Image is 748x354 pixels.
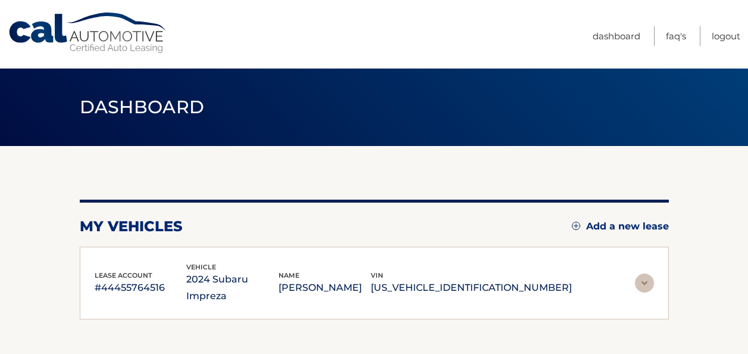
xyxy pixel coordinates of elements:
[371,280,572,296] p: [US_VEHICLE_IDENTIFICATION_NUMBER]
[186,263,216,271] span: vehicle
[593,26,640,46] a: Dashboard
[80,218,183,235] h2: my vehicles
[80,96,205,118] span: Dashboard
[278,280,371,296] p: [PERSON_NAME]
[572,221,669,232] a: Add a new lease
[95,280,187,296] p: #44455764516
[635,274,654,293] img: accordion-rest.svg
[186,271,278,305] p: 2024 Subaru Impreza
[666,26,686,46] a: FAQ's
[371,271,383,280] span: vin
[572,222,580,230] img: add.svg
[278,271,299,280] span: name
[8,12,168,54] a: Cal Automotive
[95,271,152,280] span: lease account
[712,26,740,46] a: Logout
